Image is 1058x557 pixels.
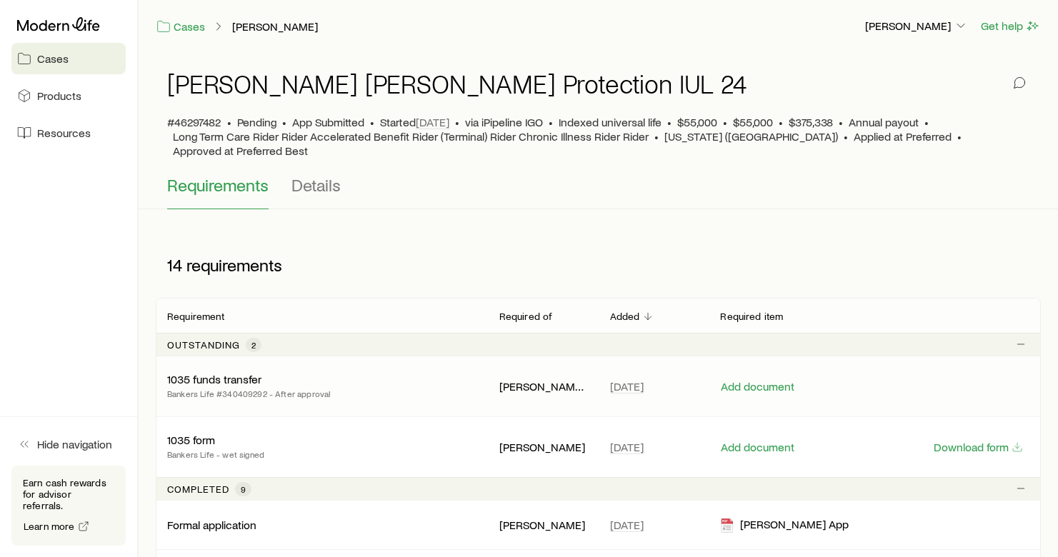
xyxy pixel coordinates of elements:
span: • [667,115,672,129]
p: Bankers Life - wet signed [167,447,264,461]
button: [PERSON_NAME] [864,18,969,35]
div: [PERSON_NAME] App [720,517,849,533]
button: Download form [933,441,1024,454]
p: Outstanding [167,339,240,351]
p: [PERSON_NAME] [499,440,587,454]
p: Requirement [167,311,224,322]
p: Completed [167,483,229,495]
h1: [PERSON_NAME] [PERSON_NAME] Protection IUL 24 [167,69,747,98]
span: [DATE] [610,379,644,393]
span: Requirements [167,175,269,195]
p: Added [610,311,640,322]
p: Required item [720,311,783,322]
span: • [654,129,659,144]
a: Products [11,80,126,111]
span: 14 [167,255,182,275]
button: Add document [720,380,795,393]
span: [DATE] [610,440,644,454]
div: Application details tabs [167,175,1029,209]
span: 2 [251,339,256,351]
p: [PERSON_NAME] [865,19,968,33]
button: Get help [980,18,1041,34]
span: Details [291,175,341,195]
p: Bankers Life #340409292 - After approval [167,386,331,401]
span: App Submitted [292,115,364,129]
span: • [227,115,231,129]
button: Add document [720,441,795,454]
span: 9 [241,483,246,495]
span: $55,000 [677,115,717,129]
a: Resources [11,117,126,149]
p: Formal application [167,518,256,532]
button: Hide navigation [11,428,126,460]
p: Pending [237,115,276,129]
span: Products [37,89,81,103]
span: Indexed universal life [559,115,662,129]
div: Earn cash rewards for advisor referrals.Learn more [11,466,126,546]
p: Earn cash rewards for advisor referrals. [23,477,114,511]
span: • [839,115,843,129]
span: • [924,115,929,129]
p: 1035 form [167,433,215,447]
span: requirements [186,255,282,275]
span: Hide navigation [37,437,112,451]
span: • [957,129,962,144]
span: Long Term Care Rider Rider Accelerated Benefit Rider (Terminal) Rider Chronic Illness Rider Rider [173,129,649,144]
span: Annual payout [849,115,919,129]
span: via iPipeline IGO [465,115,543,129]
span: [DATE] [416,115,449,129]
span: • [844,129,848,144]
p: 1035 funds transfer [167,372,261,386]
span: Approved at Preferred Best [173,144,308,158]
span: Learn more [24,521,75,531]
span: Resources [37,126,91,140]
p: [PERSON_NAME] [499,518,587,532]
span: • [723,115,727,129]
a: Cases [11,43,126,74]
span: Applied at Preferred [854,129,952,144]
a: [PERSON_NAME] [231,20,319,34]
span: $55,000 [733,115,773,129]
span: • [549,115,553,129]
p: Required of [499,311,553,322]
p: Started [380,115,449,129]
span: • [779,115,783,129]
span: $375,338 [789,115,833,129]
a: Cases [156,19,206,35]
p: [PERSON_NAME] [PERSON_NAME] [499,379,587,393]
span: • [282,115,286,129]
span: Cases [37,51,69,66]
span: [DATE] [610,518,644,532]
span: • [455,115,459,129]
span: #46297482 [167,115,221,129]
span: • [370,115,374,129]
span: [US_STATE] ([GEOGRAPHIC_DATA]) [664,129,838,144]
